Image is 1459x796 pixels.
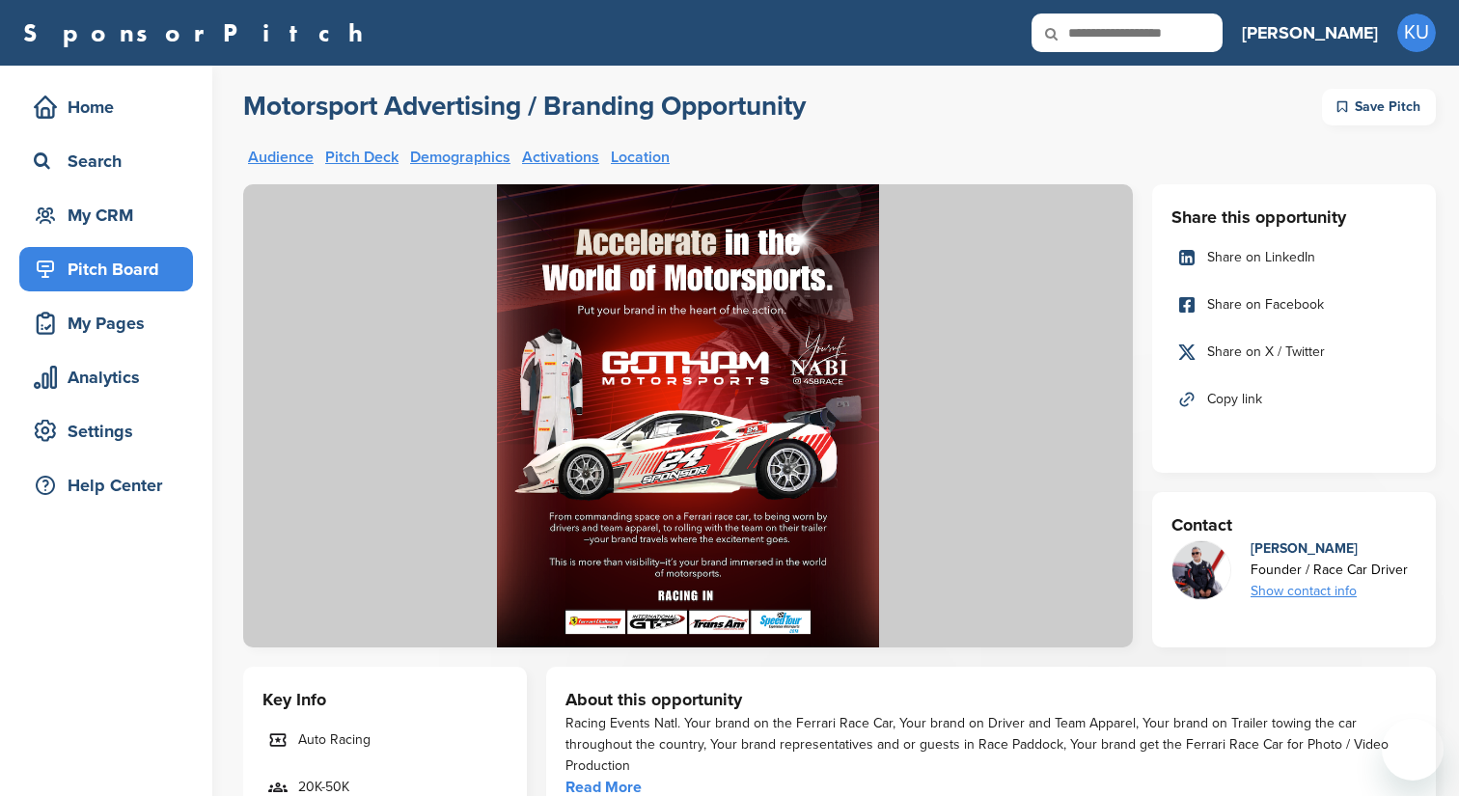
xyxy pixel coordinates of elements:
div: Search [29,144,193,178]
span: Share on X / Twitter [1207,342,1325,363]
a: My Pages [19,301,193,345]
div: My CRM [29,198,193,233]
div: Racing Events Natl. Your brand on the Ferrari Race Car, Your brand on Driver and Team Apparel, Yo... [565,713,1417,777]
a: Activations [522,150,599,165]
div: Save Pitch [1322,89,1436,125]
div: Founder / Race Car Driver [1251,560,1408,581]
a: Help Center [19,463,193,508]
h2: Motorsport Advertising / Branding Opportunity [243,89,806,124]
a: Demographics [410,150,510,165]
div: My Pages [29,306,193,341]
span: Auto Racing [298,729,371,751]
div: Show contact info [1251,581,1408,602]
iframe: Button to launch messaging window [1382,719,1444,781]
span: Share on Facebook [1207,294,1324,316]
a: My CRM [19,193,193,237]
a: Settings [19,409,193,453]
a: Pitch Board [19,247,193,291]
a: Share on X / Twitter [1171,332,1417,372]
a: Copy link [1171,379,1417,420]
a: Pitch Deck [325,150,399,165]
h3: Key Info [262,686,508,713]
div: Settings [29,414,193,449]
div: Help Center [29,468,193,503]
img: Screenshot 2025 07 23 at 09.45.12 [1172,541,1230,631]
div: Analytics [29,360,193,395]
a: Audience [248,150,314,165]
div: [PERSON_NAME] [1251,538,1408,560]
span: Copy link [1207,389,1262,410]
a: Share on LinkedIn [1171,237,1417,278]
a: Home [19,85,193,129]
a: Motorsport Advertising / Branding Opportunity [243,89,806,125]
h3: Share this opportunity [1171,204,1417,231]
a: Analytics [19,355,193,399]
h3: About this opportunity [565,686,1417,713]
a: SponsorPitch [23,20,375,45]
span: Share on LinkedIn [1207,247,1315,268]
h3: [PERSON_NAME] [1242,19,1378,46]
span: KU [1397,14,1436,52]
img: Sponsorpitch & [243,184,1133,647]
a: Location [611,150,670,165]
a: [PERSON_NAME] [1242,12,1378,54]
h3: Contact [1171,511,1417,538]
a: Search [19,139,193,183]
div: Pitch Board [29,252,193,287]
div: Home [29,90,193,124]
a: Share on Facebook [1171,285,1417,325]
